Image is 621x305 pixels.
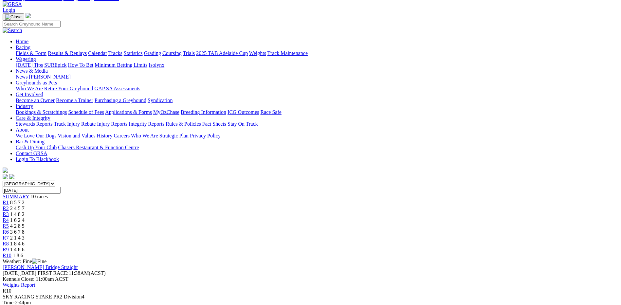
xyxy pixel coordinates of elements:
[3,200,9,205] a: R1
[3,223,9,229] a: R5
[3,187,61,194] input: Select date
[13,253,23,258] span: 1 8 6
[260,109,281,115] a: Race Safe
[16,39,28,44] a: Home
[3,270,20,276] span: [DATE]
[16,115,50,121] a: Care & Integrity
[3,294,618,300] div: SKY RACING STAKE PR2 Division4
[114,133,130,138] a: Careers
[10,235,25,241] span: 2 1 4 3
[44,62,66,68] a: SUREpick
[3,270,36,276] span: [DATE]
[16,109,618,115] div: Industry
[3,194,29,199] a: SUMMARY
[162,50,182,56] a: Coursing
[16,109,67,115] a: Bookings & Scratchings
[196,50,248,56] a: 2025 TAB Adelaide Cup
[16,45,30,50] a: Racing
[3,217,9,223] a: R4
[16,92,43,97] a: Get Involved
[108,50,122,56] a: Tracks
[124,50,143,56] a: Statistics
[3,1,22,7] img: GRSA
[16,74,27,80] a: News
[16,145,57,150] a: Cash Up Your Club
[16,133,56,138] a: We Love Our Dogs
[3,276,618,282] div: Kennels Close: 11:00am ACST
[10,229,25,235] span: 3 6 7 8
[228,121,258,127] a: Stay On Track
[16,74,618,80] div: News & Media
[56,98,93,103] a: Become a Trainer
[16,86,618,92] div: Greyhounds as Pets
[181,109,226,115] a: Breeding Information
[97,121,127,127] a: Injury Reports
[159,133,189,138] a: Strategic Plan
[228,109,259,115] a: ICG Outcomes
[3,235,9,241] a: R7
[58,145,139,150] a: Chasers Restaurant & Function Centre
[30,194,48,199] span: 10 races
[3,21,61,27] input: Search
[95,62,147,68] a: Minimum Betting Limits
[16,145,618,151] div: Bar & Dining
[3,259,46,264] span: Weather: Fine
[58,133,95,138] a: Vision and Values
[144,50,161,56] a: Grading
[3,241,9,246] a: R8
[9,174,14,179] img: twitter.svg
[10,211,25,217] span: 1 4 8 2
[3,7,15,13] a: Login
[3,253,11,258] a: R10
[16,56,36,62] a: Wagering
[267,50,308,56] a: Track Maintenance
[190,133,221,138] a: Privacy Policy
[153,109,179,115] a: MyOzChase
[16,127,29,133] a: About
[105,109,152,115] a: Applications & Forms
[16,133,618,139] div: About
[38,270,68,276] span: FIRST RACE:
[26,13,31,18] img: logo-grsa-white.png
[68,109,104,115] a: Schedule of Fees
[16,80,57,85] a: Greyhounds as Pets
[16,139,45,144] a: Bar & Dining
[3,174,8,179] img: facebook.svg
[129,121,164,127] a: Integrity Reports
[97,133,112,138] a: History
[3,206,9,211] a: R2
[16,62,618,68] div: Wagering
[10,241,25,246] span: 1 8 4 6
[16,62,43,68] a: [DATE] Tips
[16,50,618,56] div: Racing
[68,62,94,68] a: How To Bet
[3,211,9,217] a: R3
[3,247,9,252] a: R9
[16,121,52,127] a: Stewards Reports
[16,156,59,162] a: Login To Blackbook
[3,27,22,33] img: Search
[3,13,24,21] button: Toggle navigation
[32,259,46,264] img: Fine
[16,98,55,103] a: Become an Owner
[3,264,78,270] a: [PERSON_NAME] Bridge Straight
[38,270,106,276] span: 11:38AM(ACST)
[10,206,25,211] span: 2 4 5 7
[3,288,11,294] span: R10
[10,223,25,229] span: 4 2 8 5
[16,86,43,91] a: Who We Are
[148,98,173,103] a: Syndication
[29,74,70,80] a: [PERSON_NAME]
[166,121,201,127] a: Rules & Policies
[88,50,107,56] a: Calendar
[48,50,87,56] a: Results & Replays
[3,168,8,173] img: logo-grsa-white.png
